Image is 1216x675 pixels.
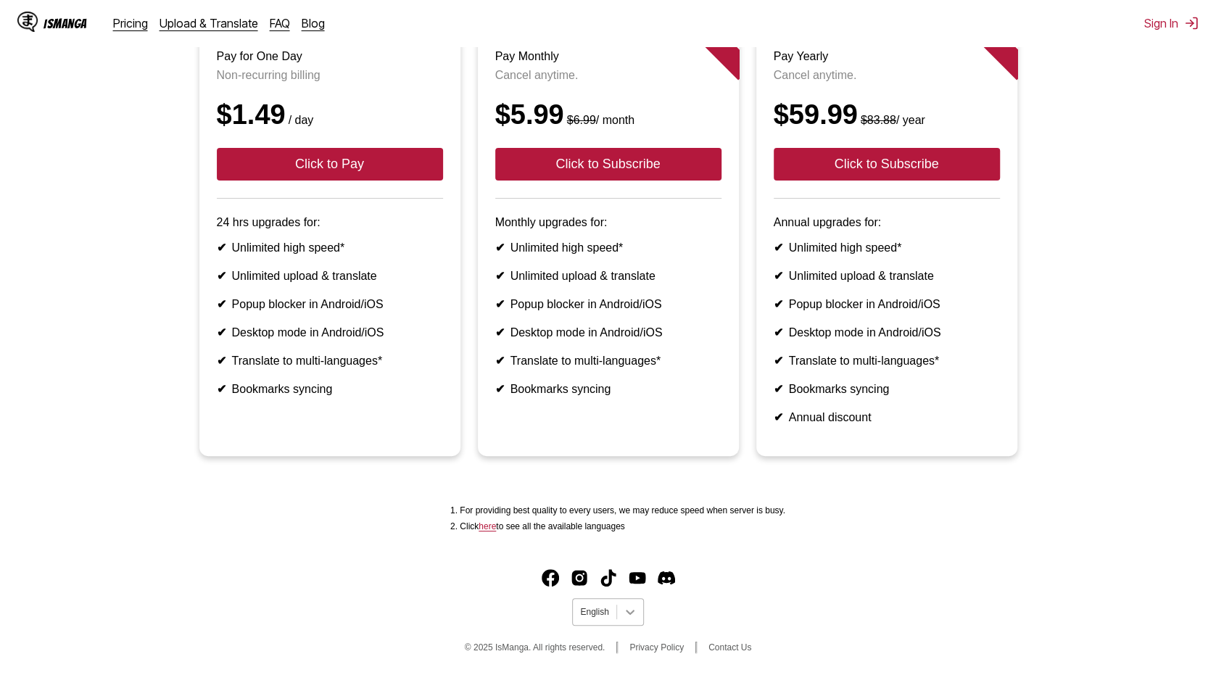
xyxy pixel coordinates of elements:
[217,241,443,254] li: Unlimited high speed*
[217,50,443,63] h3: Pay for One Day
[774,241,783,254] b: ✔
[861,114,896,126] s: $83.88
[217,270,226,282] b: ✔
[495,326,505,339] b: ✔
[629,569,646,587] a: Youtube
[286,114,314,126] small: / day
[465,642,605,653] span: © 2025 IsManga. All rights reserved.
[774,354,1000,368] li: Translate to multi-languages*
[479,521,496,531] a: Available languages
[774,241,1000,254] li: Unlimited high speed*
[217,297,443,311] li: Popup blocker in Android/iOS
[495,326,721,339] li: Desktop mode in Android/iOS
[708,642,751,653] a: Contact Us
[774,270,783,282] b: ✔
[495,382,721,396] li: Bookmarks syncing
[774,382,1000,396] li: Bookmarks syncing
[495,269,721,283] li: Unlimited upload & translate
[600,569,617,587] a: TikTok
[302,16,325,30] a: Blog
[113,16,148,30] a: Pricing
[217,298,226,310] b: ✔
[495,50,721,63] h3: Pay Monthly
[774,50,1000,63] h3: Pay Yearly
[495,354,721,368] li: Translate to multi-languages*
[774,148,1000,181] button: Click to Subscribe
[858,114,925,126] small: / year
[495,69,721,82] p: Cancel anytime.
[774,410,1000,424] li: Annual discount
[217,269,443,283] li: Unlimited upload & translate
[629,569,646,587] img: IsManga YouTube
[495,383,505,395] b: ✔
[217,354,443,368] li: Translate to multi-languages*
[217,382,443,396] li: Bookmarks syncing
[774,297,1000,311] li: Popup blocker in Android/iOS
[160,16,258,30] a: Upload & Translate
[774,326,1000,339] li: Desktop mode in Android/iOS
[460,505,785,515] li: For providing best quality to every users, we may reduce speed when server is busy.
[270,16,290,30] a: FAQ
[217,69,443,82] p: Non-recurring billing
[600,569,617,587] img: IsManga TikTok
[495,241,505,254] b: ✔
[217,326,443,339] li: Desktop mode in Android/iOS
[495,355,505,367] b: ✔
[17,12,113,35] a: IsManga LogoIsManga
[217,216,443,229] p: 24 hrs upgrades for:
[460,521,785,531] li: Click to see all the available languages
[571,569,588,587] a: Instagram
[495,270,505,282] b: ✔
[44,17,87,30] div: IsManga
[567,114,596,126] s: $6.99
[217,355,226,367] b: ✔
[495,241,721,254] li: Unlimited high speed*
[542,569,559,587] a: Facebook
[774,99,1000,131] div: $59.99
[1184,16,1199,30] img: Sign out
[774,383,783,395] b: ✔
[774,216,1000,229] p: Annual upgrades for:
[658,569,675,587] a: Discord
[495,99,721,131] div: $5.99
[774,298,783,310] b: ✔
[217,241,226,254] b: ✔
[1144,16,1199,30] button: Sign In
[217,99,443,131] div: $1.49
[495,297,721,311] li: Popup blocker in Android/iOS
[571,569,588,587] img: IsManga Instagram
[774,326,783,339] b: ✔
[17,12,38,32] img: IsManga Logo
[658,569,675,587] img: IsManga Discord
[495,148,721,181] button: Click to Subscribe
[580,607,582,617] input: Select language
[774,355,783,367] b: ✔
[774,411,783,423] b: ✔
[495,298,505,310] b: ✔
[217,148,443,181] button: Click to Pay
[564,114,634,126] small: / month
[495,216,721,229] p: Monthly upgrades for:
[774,269,1000,283] li: Unlimited upload & translate
[629,642,684,653] a: Privacy Policy
[217,326,226,339] b: ✔
[774,69,1000,82] p: Cancel anytime.
[542,569,559,587] img: IsManga Facebook
[217,383,226,395] b: ✔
